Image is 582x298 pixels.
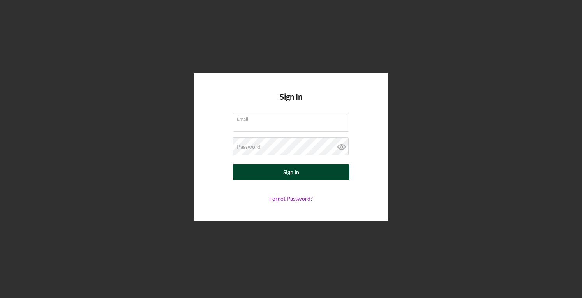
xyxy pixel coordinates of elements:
[233,164,349,180] button: Sign In
[283,164,299,180] div: Sign In
[237,144,261,150] label: Password
[280,92,302,113] h4: Sign In
[237,113,349,122] label: Email
[269,195,313,202] a: Forgot Password?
